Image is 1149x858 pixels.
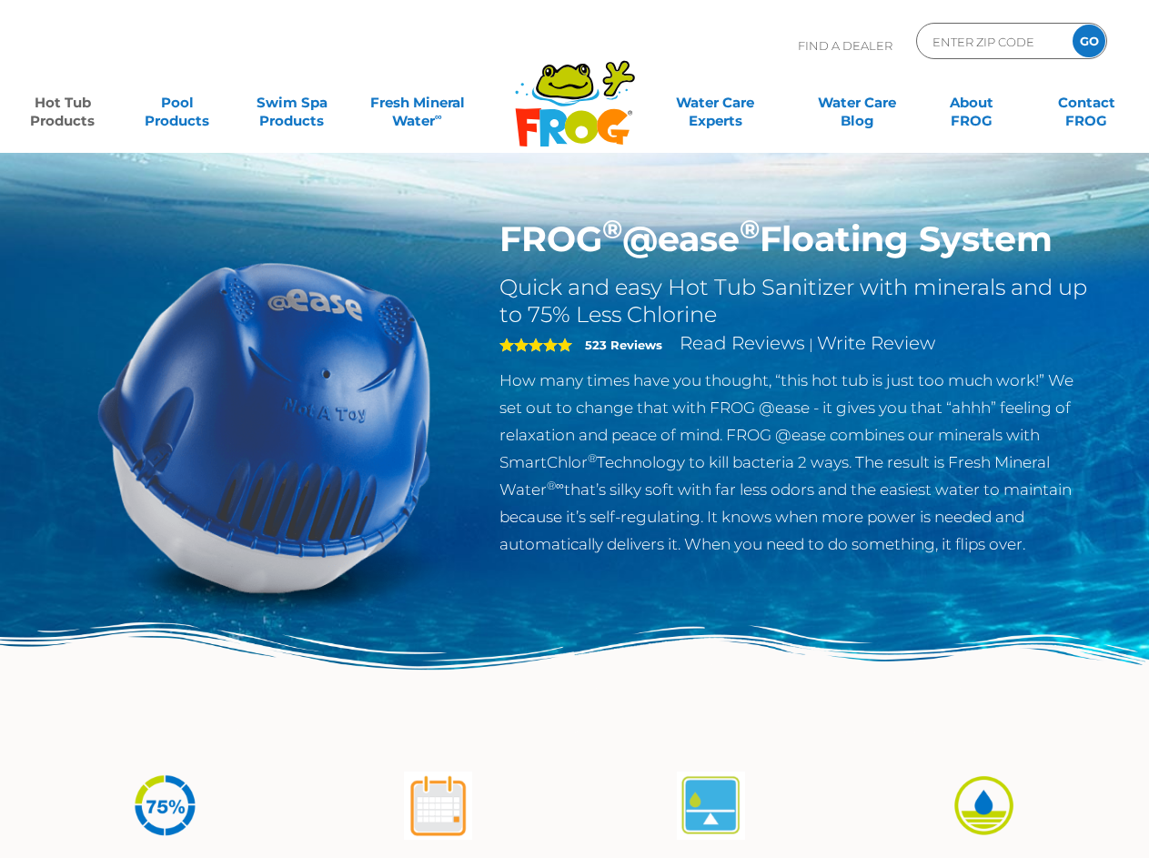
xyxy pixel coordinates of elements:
a: Water CareExperts [643,85,788,121]
sup: ® [602,213,622,245]
a: ContactFROG [1042,85,1131,121]
img: icon-atease-easy-on [950,772,1018,840]
a: Write Review [817,332,935,354]
a: Swim SpaProducts [247,85,337,121]
sup: ®∞ [547,479,564,492]
img: atease-icon-shock-once [404,772,472,840]
p: How many times have you thought, “this hot tub is just too much work!” We set out to change that ... [499,367,1094,558]
img: atease-icon-self-regulates [677,772,745,840]
h2: Quick and easy Hot Tub Sanitizer with minerals and up to 75% Less Chlorine [499,274,1094,328]
img: icon-atease-75percent-less [131,772,199,840]
a: Fresh MineralWater∞ [361,85,472,121]
a: Read Reviews [680,332,805,354]
input: GO [1073,25,1105,57]
sup: ® [740,213,760,245]
strong: 523 Reviews [585,338,662,352]
sup: ∞ [435,110,442,123]
span: 5 [499,338,572,352]
img: Frog Products Logo [505,36,645,147]
a: PoolProducts [133,85,222,121]
a: AboutFROG [927,85,1016,121]
span: | [809,336,813,353]
a: Hot TubProducts [18,85,107,121]
h1: FROG @ease Floating System [499,218,1094,260]
a: Water CareBlog [813,85,902,121]
p: Find A Dealer [798,23,892,68]
img: hot-tub-product-atease-system.png [56,218,473,635]
sup: ® [588,451,597,465]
